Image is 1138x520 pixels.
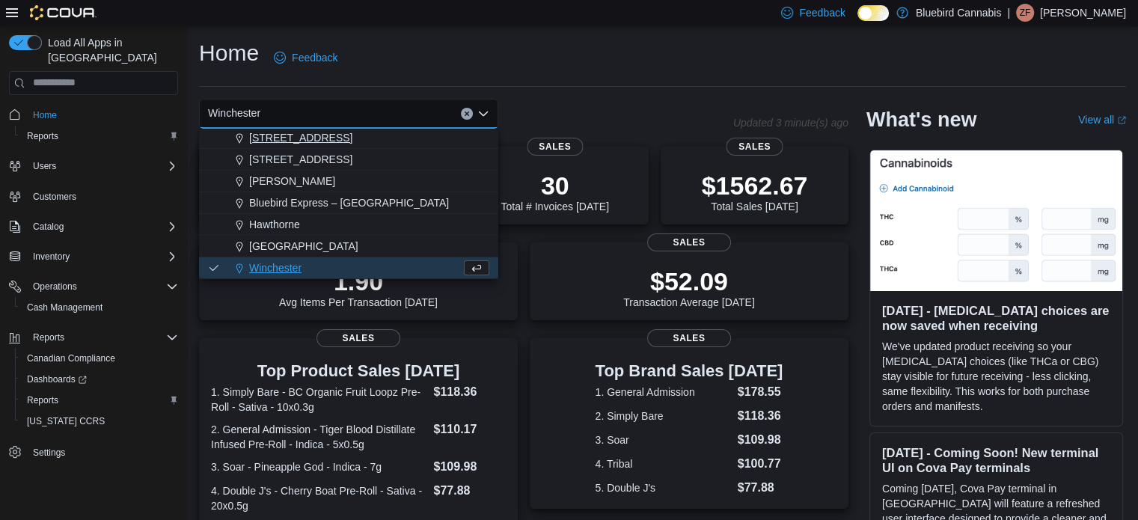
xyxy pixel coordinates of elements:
span: Winchester [208,104,260,122]
span: Dashboards [27,373,87,385]
a: Customers [27,188,82,206]
span: Canadian Compliance [27,352,115,364]
a: Cash Management [21,299,108,316]
span: Canadian Compliance [21,349,178,367]
span: Sales [647,329,731,347]
div: Transaction Average [DATE] [623,266,755,308]
button: Customers [3,186,184,207]
button: Catalog [3,216,184,237]
span: Customers [33,191,76,203]
span: Bluebird Express – [GEOGRAPHIC_DATA] [249,195,449,210]
svg: External link [1117,116,1126,125]
span: Catalog [33,221,64,233]
button: [PERSON_NAME] [199,171,498,192]
h1: Home [199,38,259,68]
h3: Top Brand Sales [DATE] [596,362,783,380]
span: [STREET_ADDRESS] [249,152,352,167]
h3: [DATE] - [MEDICAL_DATA] choices are now saved when receiving [882,303,1110,333]
span: Load All Apps in [GEOGRAPHIC_DATA] [42,35,178,65]
span: Reports [27,394,58,406]
button: Catalog [27,218,70,236]
span: Reports [21,127,178,145]
div: Total Sales [DATE] [702,171,808,212]
h3: Top Product Sales [DATE] [211,362,506,380]
span: Settings [33,447,65,459]
dt: 2. General Admission - Tiger Blood Distillate Infused Pre-Roll - Indica - 5x0.5g [211,422,427,452]
dt: 4. Double J's - Cherry Boat Pre-Roll - Sativa - 20x0.5g [211,483,427,513]
button: [GEOGRAPHIC_DATA] [199,236,498,257]
span: Home [33,109,57,121]
span: Reports [27,130,58,142]
dt: 1. Simply Bare - BC Organic Fruit Loopz Pre-Roll - Sativa - 10x0.3g [211,385,427,415]
button: Users [3,156,184,177]
a: [US_STATE] CCRS [21,412,111,430]
button: [US_STATE] CCRS [15,411,184,432]
a: Feedback [268,43,343,73]
p: 1.90 [279,266,438,296]
span: Dashboards [21,370,178,388]
button: Hawthorne [199,214,498,236]
button: Settings [3,441,184,462]
button: Operations [3,276,184,297]
span: ZF [1020,4,1031,22]
button: Reports [15,390,184,411]
div: Zoie Fratarcangeli [1016,4,1034,22]
span: [PERSON_NAME] [249,174,335,189]
button: [STREET_ADDRESS] [199,127,498,149]
span: Sales [647,233,731,251]
span: Settings [27,442,178,461]
dd: $109.98 [738,431,783,449]
span: Sales [316,329,400,347]
img: Cova [30,5,97,20]
span: Hawthorne [249,217,300,232]
span: Users [33,160,56,172]
button: Clear input [461,108,473,120]
dd: $118.36 [738,407,783,425]
button: Close list of options [477,108,489,120]
p: Updated 3 minute(s) ago [733,117,848,129]
button: Canadian Compliance [15,348,184,369]
button: Reports [3,327,184,348]
span: Cash Management [21,299,178,316]
dd: $178.55 [738,383,783,401]
span: Users [27,157,178,175]
dd: $77.88 [738,479,783,497]
p: $1562.67 [702,171,808,201]
a: Canadian Compliance [21,349,121,367]
dt: 1. General Admission [596,385,732,400]
dd: $109.98 [433,458,505,476]
button: Reports [15,126,184,147]
button: Inventory [3,246,184,267]
p: $52.09 [623,266,755,296]
button: Reports [27,328,70,346]
button: Bluebird Express – [GEOGRAPHIC_DATA] [199,192,498,214]
button: Winchester [199,257,498,279]
button: [STREET_ADDRESS] [199,149,498,171]
h2: What's new [866,108,976,132]
dt: 3. Soar [596,432,732,447]
p: [PERSON_NAME] [1040,4,1126,22]
dd: $100.77 [738,455,783,473]
dt: 3. Soar - Pineapple God - Indica - 7g [211,459,427,474]
button: Operations [27,278,83,296]
dt: 2. Simply Bare [596,409,732,423]
span: Customers [27,187,178,206]
span: Feedback [799,5,845,20]
dd: $118.36 [433,383,505,401]
nav: Complex example [9,98,178,502]
span: Operations [27,278,178,296]
span: Reports [33,331,64,343]
span: Catalog [27,218,178,236]
span: Inventory [27,248,178,266]
input: Dark Mode [857,5,889,21]
a: Dashboards [21,370,93,388]
a: Dashboards [15,369,184,390]
span: Winchester [249,260,302,275]
button: Cash Management [15,297,184,318]
span: Washington CCRS [21,412,178,430]
div: Total # Invoices [DATE] [501,171,608,212]
span: Sales [527,138,583,156]
button: Users [27,157,62,175]
dt: 5. Double J's [596,480,732,495]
